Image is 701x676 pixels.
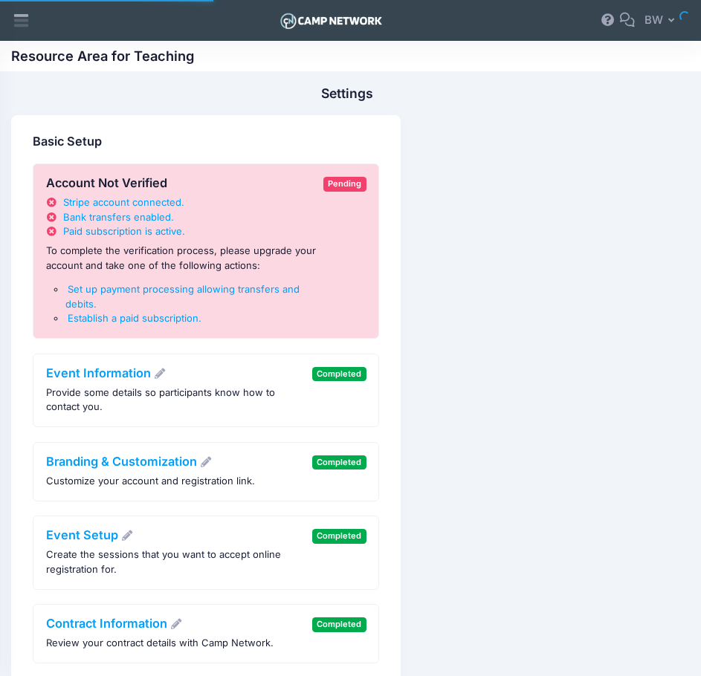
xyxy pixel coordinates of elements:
span: Paid subscription is active [63,225,182,237]
span: Completed [312,529,366,543]
span: Bank transfers enabled [63,211,171,223]
a: Set up payment processing allowing transfers and debits. [65,283,300,310]
img: Logo [278,10,384,32]
p: Review your contract details with Camp Network. [46,636,274,651]
span: BW [645,12,663,28]
span: Establish a paid subscription [68,312,198,324]
div: Show aside menu [7,4,36,38]
h4: Account Not Verified [46,176,317,191]
p: Provide some details so participants know how to contact you. [46,386,306,415]
h1: Resource Area for Teaching [11,48,194,65]
a: Contract Information [46,616,183,631]
span: Completed [312,367,366,381]
button: BW [635,4,690,38]
a: Establish a paid subscription. [65,312,201,324]
a: Branding & Customization [46,454,213,469]
a: Event Setup [46,527,134,542]
span: Stripe account connected [63,196,181,208]
span: Set up payment processing allowing transfers and debits [65,283,300,310]
h1: Settings [321,85,373,101]
a: Bank transfers enabled. [46,211,175,223]
p: Customize your account and registration link. [46,474,255,489]
a: Stripe account connected. [46,196,185,208]
span: Completed [312,455,366,469]
h4: Basic Setup [33,134,379,149]
span: Pending [323,177,366,191]
p: To complete the verification process, please upgrade your account and take one of the following a... [46,244,317,273]
span: Completed [312,617,366,631]
a: Paid subscription is active. [46,225,186,237]
a: Event Information [46,365,167,380]
p: Create the sessions that you want to accept online registration for. [46,547,306,576]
